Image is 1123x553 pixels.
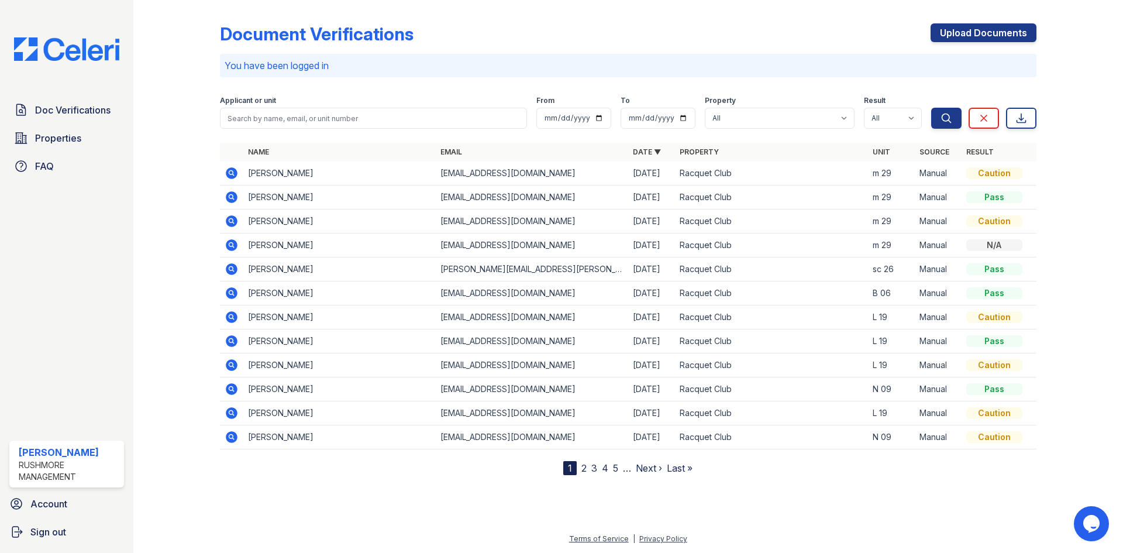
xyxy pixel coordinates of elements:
td: Manual [915,329,962,353]
td: Racquet Club [675,425,867,449]
span: Sign out [30,525,66,539]
a: 2 [581,462,587,474]
td: sc 26 [868,257,915,281]
span: FAQ [35,159,54,173]
td: [DATE] [628,162,675,186]
a: 3 [591,462,597,474]
a: Date ▼ [633,147,661,156]
a: Sign out [5,520,129,544]
a: 5 [613,462,618,474]
td: [PERSON_NAME] [243,257,436,281]
td: Manual [915,209,962,233]
div: Caution [966,407,1022,419]
p: You have been logged in [225,59,1032,73]
label: Applicant or unit [220,96,276,105]
td: [DATE] [628,305,675,329]
td: [DATE] [628,425,675,449]
div: Caution [966,431,1022,443]
td: [PERSON_NAME][EMAIL_ADDRESS][PERSON_NAME][DOMAIN_NAME] [436,257,628,281]
td: [EMAIL_ADDRESS][DOMAIN_NAME] [436,401,628,425]
td: [EMAIL_ADDRESS][DOMAIN_NAME] [436,305,628,329]
a: 4 [602,462,608,474]
td: [EMAIL_ADDRESS][DOMAIN_NAME] [436,377,628,401]
td: Manual [915,401,962,425]
td: N 09 [868,425,915,449]
td: Racquet Club [675,186,867,209]
a: Source [919,147,949,156]
td: [EMAIL_ADDRESS][DOMAIN_NAME] [436,425,628,449]
td: L 19 [868,353,915,377]
td: L 19 [868,305,915,329]
td: Racquet Club [675,257,867,281]
a: Next › [636,462,662,474]
td: [PERSON_NAME] [243,281,436,305]
iframe: chat widget [1074,506,1111,541]
div: | [633,534,635,543]
td: [DATE] [628,401,675,425]
td: [PERSON_NAME] [243,233,436,257]
div: Pass [966,287,1022,299]
div: Rushmore Management [19,459,119,483]
a: Unit [873,147,890,156]
div: N/A [966,239,1022,251]
a: Property [680,147,719,156]
div: Pass [966,383,1022,395]
td: m 29 [868,209,915,233]
div: Pass [966,335,1022,347]
td: N 09 [868,377,915,401]
a: Account [5,492,129,516]
div: Caution [966,167,1022,179]
td: [EMAIL_ADDRESS][DOMAIN_NAME] [436,162,628,186]
td: [DATE] [628,329,675,353]
td: Manual [915,162,962,186]
a: Properties [9,126,124,150]
td: m 29 [868,186,915,209]
td: [DATE] [628,377,675,401]
td: [EMAIL_ADDRESS][DOMAIN_NAME] [436,233,628,257]
td: Manual [915,353,962,377]
td: m 29 [868,162,915,186]
td: Racquet Club [675,281,867,305]
div: Caution [966,215,1022,227]
td: [DATE] [628,281,675,305]
td: [EMAIL_ADDRESS][DOMAIN_NAME] [436,353,628,377]
span: … [623,461,631,475]
div: Caution [966,311,1022,323]
span: Doc Verifications [35,103,111,117]
td: Racquet Club [675,305,867,329]
td: [PERSON_NAME] [243,353,436,377]
td: L 19 [868,329,915,353]
td: [PERSON_NAME] [243,401,436,425]
td: Racquet Club [675,377,867,401]
td: Manual [915,257,962,281]
td: [PERSON_NAME] [243,162,436,186]
a: Terms of Service [569,534,629,543]
a: Name [248,147,269,156]
td: Racquet Club [675,329,867,353]
td: Manual [915,233,962,257]
span: Account [30,497,67,511]
div: Pass [966,263,1022,275]
a: Upload Documents [931,23,1036,42]
td: B 06 [868,281,915,305]
td: Racquet Club [675,401,867,425]
td: [PERSON_NAME] [243,377,436,401]
div: Caution [966,359,1022,371]
label: To [621,96,630,105]
td: m 29 [868,233,915,257]
a: FAQ [9,154,124,178]
label: From [536,96,554,105]
td: [DATE] [628,233,675,257]
a: Email [440,147,462,156]
div: 1 [563,461,577,475]
td: [DATE] [628,186,675,209]
a: Result [966,147,994,156]
td: [DATE] [628,209,675,233]
a: Doc Verifications [9,98,124,122]
div: Pass [966,191,1022,203]
td: Manual [915,186,962,209]
td: Racquet Club [675,353,867,377]
td: [DATE] [628,257,675,281]
td: Racquet Club [675,233,867,257]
